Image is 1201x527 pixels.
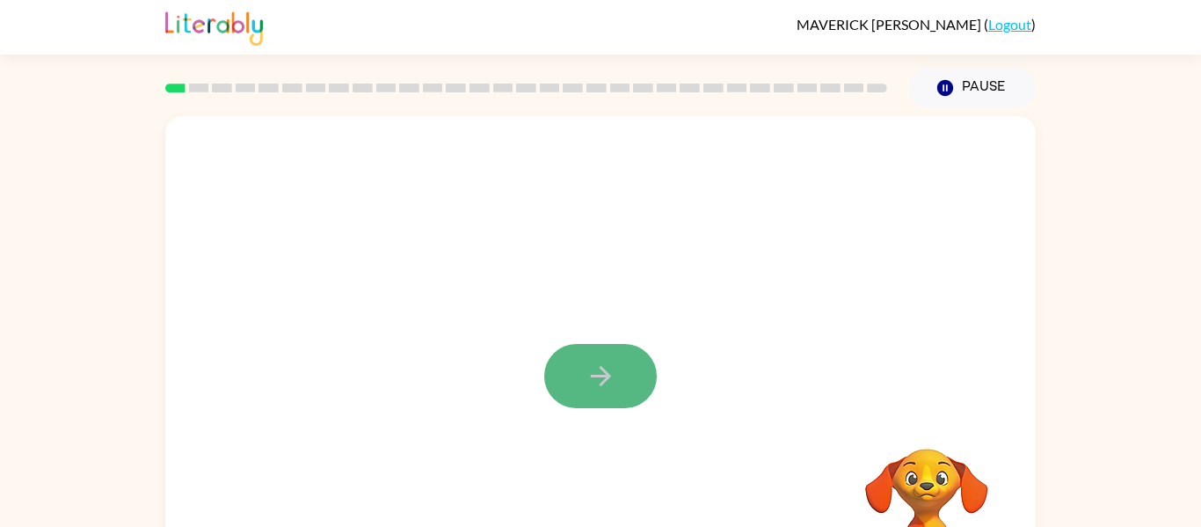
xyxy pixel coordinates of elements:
div: ( ) [797,16,1036,33]
button: Pause [908,68,1036,108]
a: Logout [988,16,1031,33]
img: Literably [165,7,263,46]
span: MAVERICK [PERSON_NAME] [797,16,984,33]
